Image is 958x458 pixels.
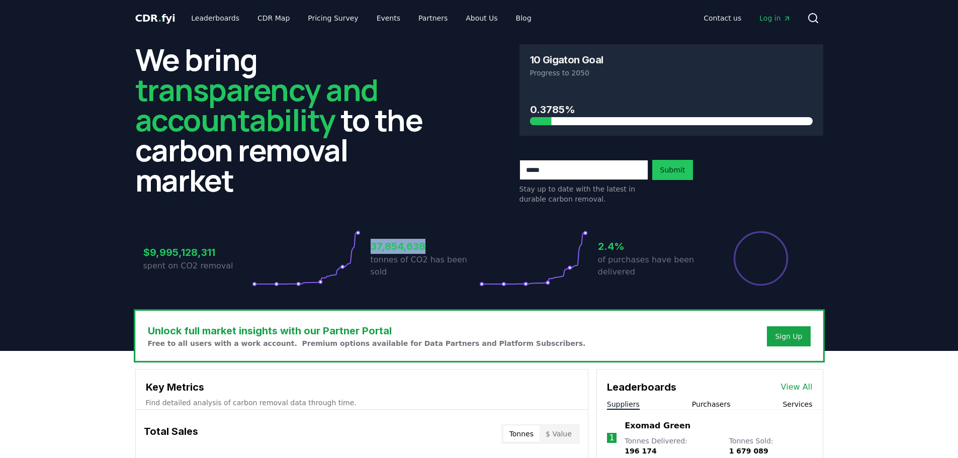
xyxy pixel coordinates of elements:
[609,432,615,444] p: 1
[519,184,648,204] p: Stay up to date with the latest in durable carbon removal.
[775,331,802,341] a: Sign Up
[695,9,799,27] nav: Main
[733,230,789,287] div: Percentage of sales delivered
[625,436,719,456] p: Tonnes Delivered :
[751,9,799,27] a: Log in
[508,9,540,27] a: Blog
[598,239,707,254] h3: 2.4%
[158,12,161,24] span: .
[695,9,749,27] a: Contact us
[782,399,812,409] button: Services
[598,254,707,278] p: of purchases have been delivered
[146,398,578,408] p: Find detailed analysis of carbon removal data through time.
[300,9,366,27] a: Pricing Survey
[371,239,479,254] h3: 37,854,638
[135,11,176,25] a: CDR.fyi
[183,9,539,27] nav: Main
[625,420,690,432] a: Exomad Green
[148,323,586,338] h3: Unlock full market insights with our Partner Portal
[249,9,298,27] a: CDR Map
[410,9,456,27] a: Partners
[625,447,656,455] span: 196 174
[781,381,813,393] a: View All
[530,68,813,78] p: Progress to 2050
[135,44,439,195] h2: We bring to the carbon removal market
[371,254,479,278] p: tonnes of CO2 has been sold
[146,380,578,395] h3: Key Metrics
[729,436,813,456] p: Tonnes Sold :
[369,9,408,27] a: Events
[729,447,768,455] span: 1 679 089
[692,399,731,409] button: Purchasers
[540,426,578,442] button: $ Value
[135,12,176,24] span: CDR fyi
[607,380,676,395] h3: Leaderboards
[143,245,252,260] h3: $9,995,128,311
[503,426,540,442] button: Tonnes
[767,326,810,346] button: Sign Up
[183,9,247,27] a: Leaderboards
[530,102,813,117] h3: 0.3785%
[148,338,586,348] p: Free to all users with a work account. Premium options available for Data Partners and Platform S...
[143,260,252,272] p: spent on CO2 removal
[607,399,640,409] button: Suppliers
[530,55,603,65] h3: 10 Gigaton Goal
[652,160,693,180] button: Submit
[144,424,198,444] h3: Total Sales
[759,13,791,23] span: Log in
[135,69,378,140] span: transparency and accountability
[458,9,505,27] a: About Us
